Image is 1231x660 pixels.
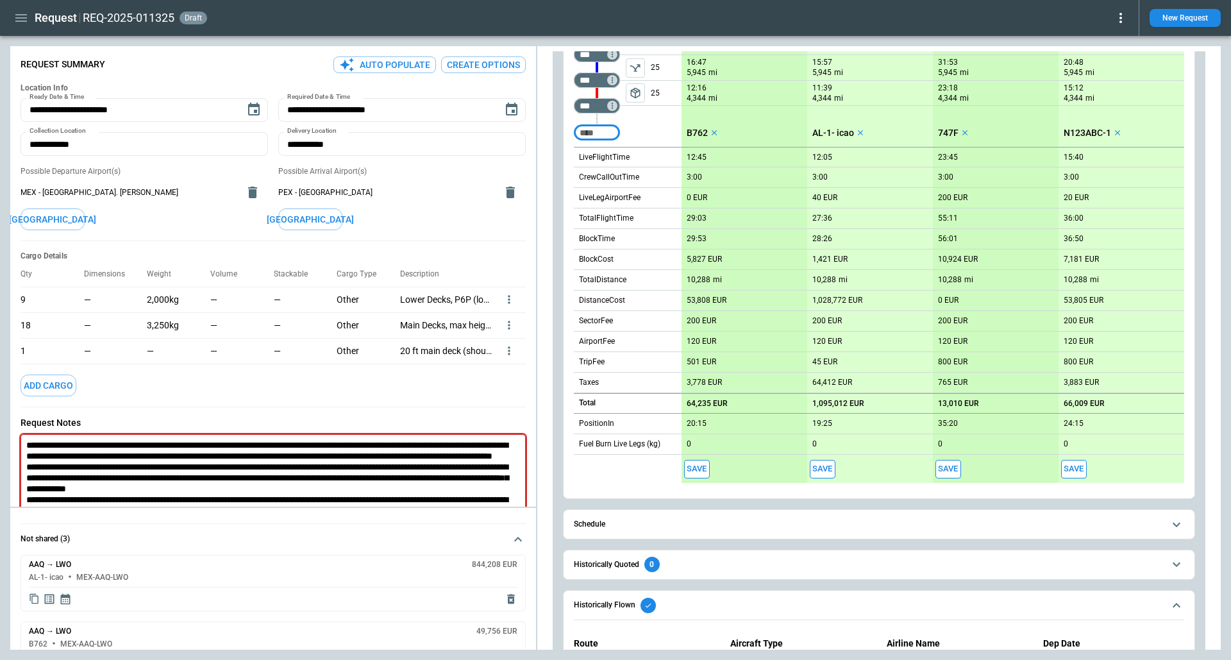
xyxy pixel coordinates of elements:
[812,296,862,305] p: 1,028,772 EUR
[1085,93,1094,104] p: mi
[574,125,620,140] div: Too short
[400,269,449,279] p: Description
[812,439,817,449] p: 0
[574,591,1184,620] button: Historically Flown
[626,83,645,103] span: Type of sector
[938,58,958,67] p: 31:53
[274,294,281,305] p: —
[938,296,959,305] p: 0 EUR
[21,535,70,543] h6: Not shared (3)
[687,193,707,203] p: 0 EUR
[84,312,147,338] div: No dimensions
[503,293,515,306] button: more
[503,344,515,357] button: more
[579,316,613,326] p: SectorFee
[1064,439,1068,449] p: 0
[938,357,967,367] p: 800 EUR
[938,316,967,326] p: 200 EUR
[812,128,854,139] p: AL-1- icao
[687,316,716,326] p: 200 EUR
[21,346,26,357] p: 1
[935,460,961,478] span: Save this aircraft quote and copy details to clipboard
[687,58,707,67] p: 16:47
[1150,9,1221,27] button: New Request
[1064,399,1105,409] p: 66,009 EUR
[1064,378,1099,387] p: 3,883 EUR
[579,152,630,163] p: LiveFlightTime
[834,93,843,104] p: mi
[472,561,517,569] h6: 844,208 EUR
[579,192,641,203] p: LiveLegAirportFee
[812,93,832,104] p: 4,344
[21,375,76,397] button: Add Cargo
[938,419,958,428] p: 35:20
[687,255,722,264] p: 5,827 EUR
[400,346,492,357] p: 20 ft main deck (should be under 96 inches height and not too heavy)
[687,296,726,305] p: 53,808 EUR
[241,97,267,123] button: Choose date, selected date is Apr 21, 2026
[938,378,967,387] p: 765 EUR
[503,319,515,332] button: more
[682,13,1184,483] div: scrollable content
[812,234,832,244] p: 28:26
[651,81,682,105] p: 25
[834,67,843,78] p: mi
[84,320,137,331] p: —
[964,275,973,285] p: mi
[240,180,265,205] button: delete
[812,214,832,223] p: 27:36
[812,193,837,203] p: 40 EUR
[687,173,702,182] p: 3:00
[626,58,645,78] span: Type of sector
[708,93,717,104] p: mi
[83,10,174,26] h2: REQ-2025-011325
[21,83,526,93] h6: Location Info
[337,338,400,364] div: Other
[21,208,85,231] button: [GEOGRAPHIC_DATA]
[644,557,660,572] div: 0
[687,399,728,409] p: 64,235 EUR
[337,320,390,331] p: Other
[730,638,871,649] p: Aircraft Type
[210,346,217,357] p: —
[1064,173,1079,182] p: 3:00
[21,269,42,279] p: Qty
[1064,419,1084,428] p: 24:15
[29,573,63,582] h6: AL-1- icao
[887,638,1028,649] p: Airline Name
[1085,67,1094,78] p: mi
[579,233,615,244] p: BlockTime
[938,153,958,162] p: 23:45
[84,287,147,312] div: No dimensions
[651,55,682,80] p: 25
[684,460,710,478] span: Save this aircraft quote and copy details to clipboard
[938,173,953,182] p: 3:00
[687,378,722,387] p: 3,778 EUR
[579,418,614,429] p: PositionIn
[274,320,281,331] p: —
[476,627,517,636] h6: 49,756 EUR
[333,56,436,74] button: Auto Populate
[84,294,137,305] p: —
[960,93,969,104] p: mi
[687,93,706,104] p: 4,344
[274,269,318,279] p: Stackable
[505,593,517,605] span: Delete quote
[35,10,77,26] h1: Request
[278,166,526,177] p: Possible Arrival Airport(s)
[574,98,620,114] div: Too short
[812,399,864,409] p: 1,095,012 EUR
[938,93,957,104] p: 4,344
[579,399,596,407] h6: Total
[938,439,942,449] p: 0
[938,128,959,139] p: 747F
[1064,357,1093,367] p: 800 EUR
[812,316,842,326] p: 200 EUR
[579,172,639,183] p: CrewCallOutTime
[812,357,837,367] p: 45 EUR
[1064,255,1099,264] p: 7,181 EUR
[21,166,268,177] p: Possible Departure Airport(s)
[579,254,614,265] p: BlockCost
[400,294,492,305] p: Lower Decks, P6P (lower deck, 96 inch x 125 inch)
[687,357,716,367] p: 501 EUR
